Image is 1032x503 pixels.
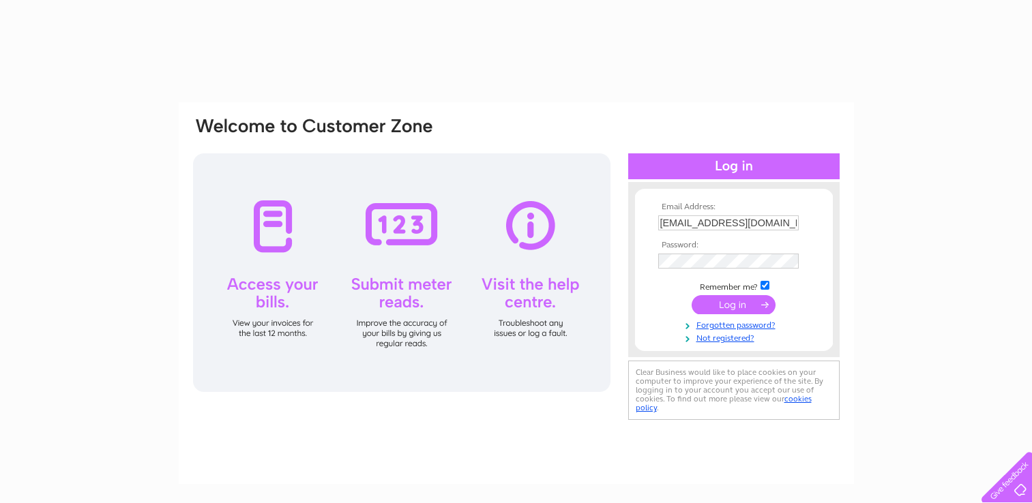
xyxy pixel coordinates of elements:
input: Submit [692,295,776,314]
div: Clear Business would like to place cookies on your computer to improve your experience of the sit... [628,361,840,420]
th: Password: [655,241,813,250]
a: Not registered? [658,331,813,344]
th: Email Address: [655,202,813,212]
a: Forgotten password? [658,318,813,331]
td: Remember me? [655,279,813,292]
a: cookies policy [636,394,812,412]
